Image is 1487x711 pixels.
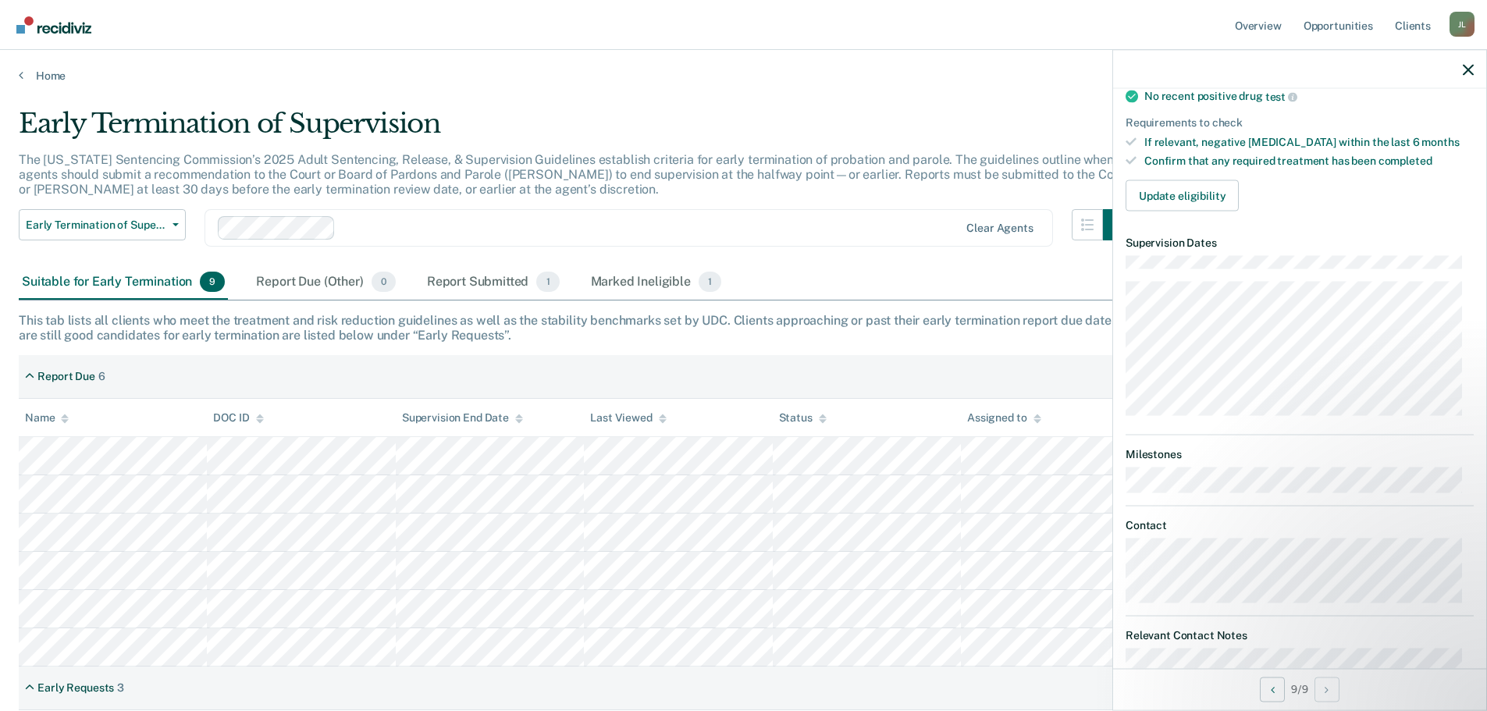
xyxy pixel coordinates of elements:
p: The [US_STATE] Sentencing Commission’s 2025 Adult Sentencing, Release, & Supervision Guidelines e... [19,152,1129,197]
div: DOC ID [213,411,263,425]
dt: Relevant Contact Notes [1126,629,1474,642]
div: Early Termination of Supervision [19,108,1134,152]
div: 3 [117,681,124,695]
span: 9 [200,272,225,292]
span: 1 [699,272,721,292]
div: Confirm that any required treatment has been [1144,155,1474,168]
span: test [1265,90,1297,102]
div: Report Due (Other) [253,265,398,300]
span: months [1421,135,1459,148]
div: Supervision End Date [402,411,523,425]
div: Requirements to check [1126,116,1474,129]
div: Report Submitted [424,265,563,300]
div: J L [1450,12,1475,37]
dt: Milestones [1126,447,1474,460]
div: Last Viewed [590,411,666,425]
div: 9 / 9 [1113,668,1486,709]
button: Profile dropdown button [1450,12,1475,37]
div: Early Requests [37,681,114,695]
button: Update eligibility [1126,180,1239,212]
div: Name [25,411,69,425]
div: 6 [98,370,105,383]
button: Next Opportunity [1314,677,1339,702]
div: Suitable for Early Termination [19,265,228,300]
span: 0 [372,272,396,292]
a: Home [19,69,1468,83]
div: Report Due [37,370,95,383]
img: Recidiviz [16,16,91,34]
dt: Supervision Dates [1126,236,1474,250]
div: Clear agents [966,222,1033,235]
dt: Contact [1126,519,1474,532]
div: Status [779,411,827,425]
span: completed [1378,155,1432,167]
div: Assigned to [967,411,1041,425]
div: Marked Ineligible [588,265,725,300]
span: 1 [536,272,559,292]
button: Previous Opportunity [1260,677,1285,702]
div: No recent positive drug [1144,90,1474,104]
div: If relevant, negative [MEDICAL_DATA] within the last 6 [1144,135,1474,148]
span: Early Termination of Supervision [26,219,166,232]
div: This tab lists all clients who meet the treatment and risk reduction guidelines as well as the st... [19,313,1468,343]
